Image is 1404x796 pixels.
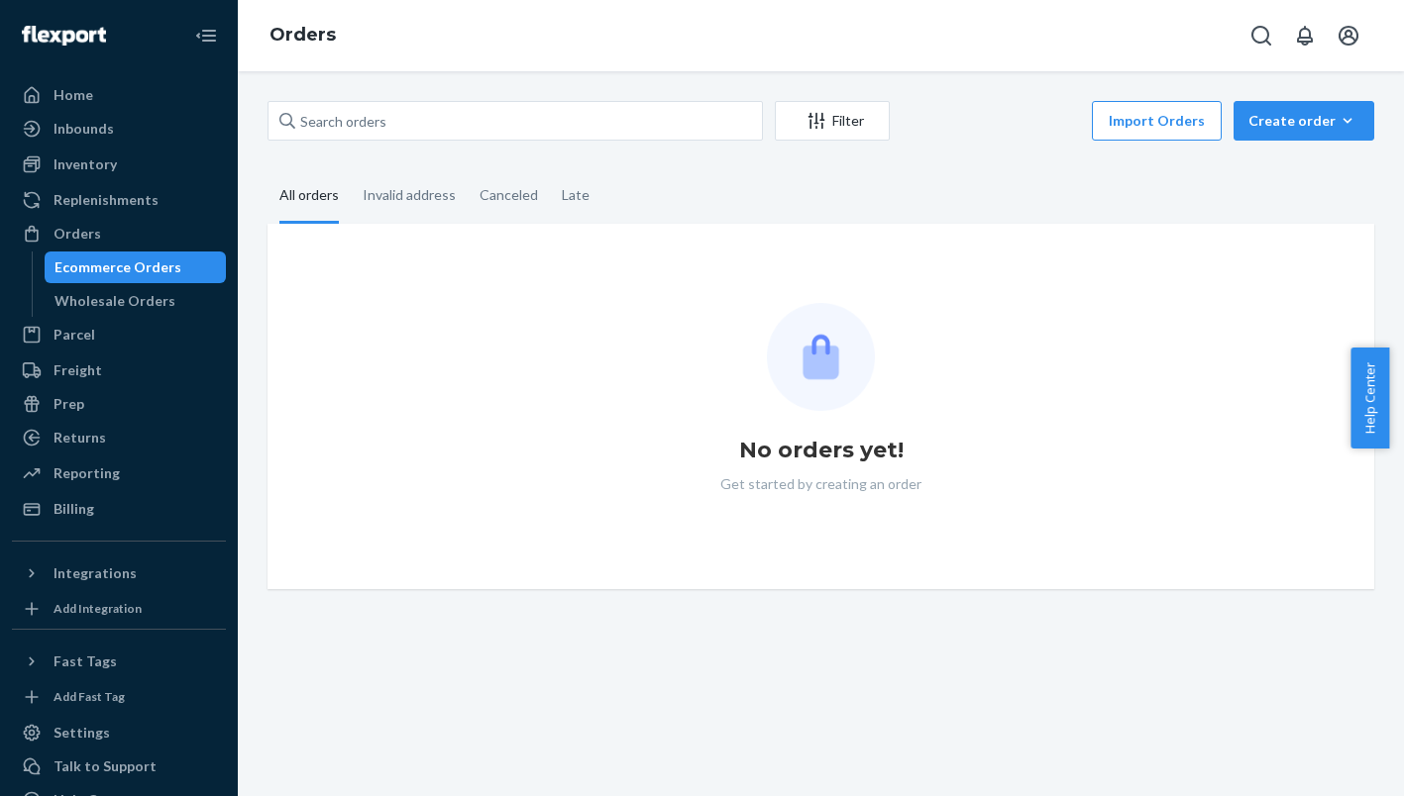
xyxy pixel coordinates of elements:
ol: breadcrumbs [254,7,352,64]
a: Reporting [12,457,226,489]
button: Help Center [1350,348,1389,448]
a: Wholesale Orders [45,285,227,317]
button: Open Search Box [1242,16,1281,55]
a: Prep [12,388,226,420]
div: Fast Tags [54,651,117,671]
div: Integrations [54,563,137,583]
a: Settings [12,717,226,748]
button: Create order [1234,101,1374,141]
div: Canceled [480,169,538,221]
button: Open notifications [1285,16,1325,55]
div: Talk to Support [54,756,157,776]
a: Talk to Support [12,750,226,782]
div: Parcel [54,325,95,345]
a: Add Fast Tag [12,685,226,709]
div: Add Integration [54,600,142,617]
a: Add Integration [12,597,226,621]
img: Empty list [767,303,875,411]
a: Home [12,79,226,111]
h1: No orders yet! [739,435,904,466]
button: Open account menu [1329,16,1368,55]
a: Billing [12,493,226,525]
a: Ecommerce Orders [45,251,227,283]
div: Wholesale Orders [54,291,175,311]
div: Freight [54,360,102,380]
div: Returns [54,428,106,448]
button: Filter [775,101,890,141]
a: Replenishments [12,184,226,216]
div: Invalid address [363,169,456,221]
div: Inventory [54,154,117,174]
a: Orders [270,24,336,46]
a: Returns [12,422,226,453]
p: Get started by creating an order [720,474,921,494]
button: Integrations [12,557,226,589]
div: Settings [54,723,110,743]
div: Billing [54,499,94,519]
button: Close Navigation [186,16,226,55]
a: Inbounds [12,113,226,145]
div: Reporting [54,463,120,483]
div: Add Fast Tag [54,688,125,705]
div: Late [562,169,590,221]
div: Create order [1248,111,1359,131]
div: Filter [776,111,889,131]
div: Orders [54,224,101,244]
button: Fast Tags [12,646,226,677]
input: Search orders [268,101,763,141]
div: Inbounds [54,119,114,139]
div: Prep [54,394,84,414]
a: Inventory [12,149,226,180]
div: Ecommerce Orders [54,257,181,277]
a: Freight [12,354,226,386]
div: Home [54,85,93,105]
a: Parcel [12,319,226,350]
button: Import Orders [1092,101,1222,141]
div: Replenishments [54,190,159,210]
img: Flexport logo [22,26,106,46]
a: Orders [12,218,226,249]
div: All orders [279,169,339,224]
